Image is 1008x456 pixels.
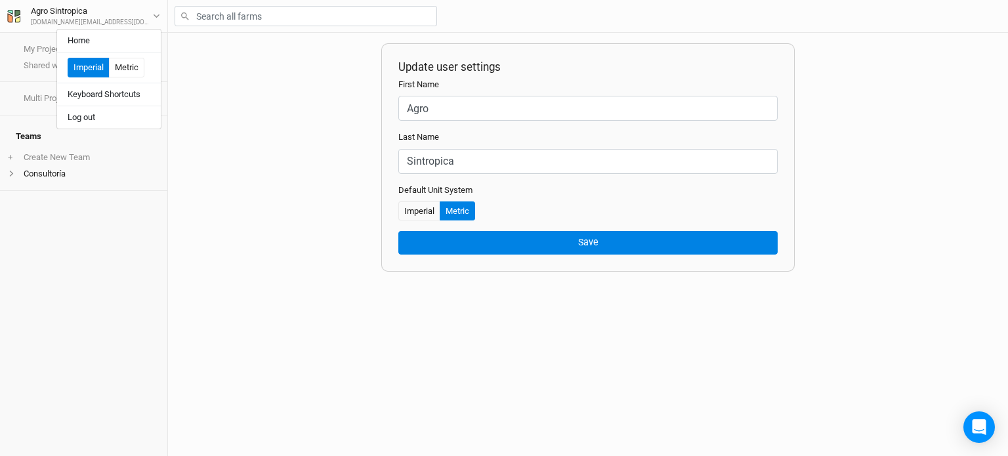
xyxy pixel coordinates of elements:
[398,231,778,254] button: Save
[398,79,439,91] label: First Name
[31,18,153,28] div: [DOMAIN_NAME][EMAIL_ADDRESS][DOMAIN_NAME]
[440,201,475,221] button: Metric
[398,201,440,221] button: Imperial
[398,131,439,143] label: Last Name
[398,96,778,121] input: First name
[109,58,144,77] button: Metric
[398,149,778,174] input: Last name
[398,184,472,196] label: Default Unit System
[175,6,437,26] input: Search all farms
[31,5,153,18] div: Agro Sintropica
[8,152,12,163] span: +
[398,60,778,73] h2: Update user settings
[57,109,161,126] button: Log out
[7,4,161,28] button: Agro Sintropica[DOMAIN_NAME][EMAIL_ADDRESS][DOMAIN_NAME]
[963,411,995,443] div: Open Intercom Messenger
[8,123,159,150] h4: Teams
[57,86,161,103] button: Keyboard Shortcuts
[68,58,110,77] button: Imperial
[57,32,161,49] button: Home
